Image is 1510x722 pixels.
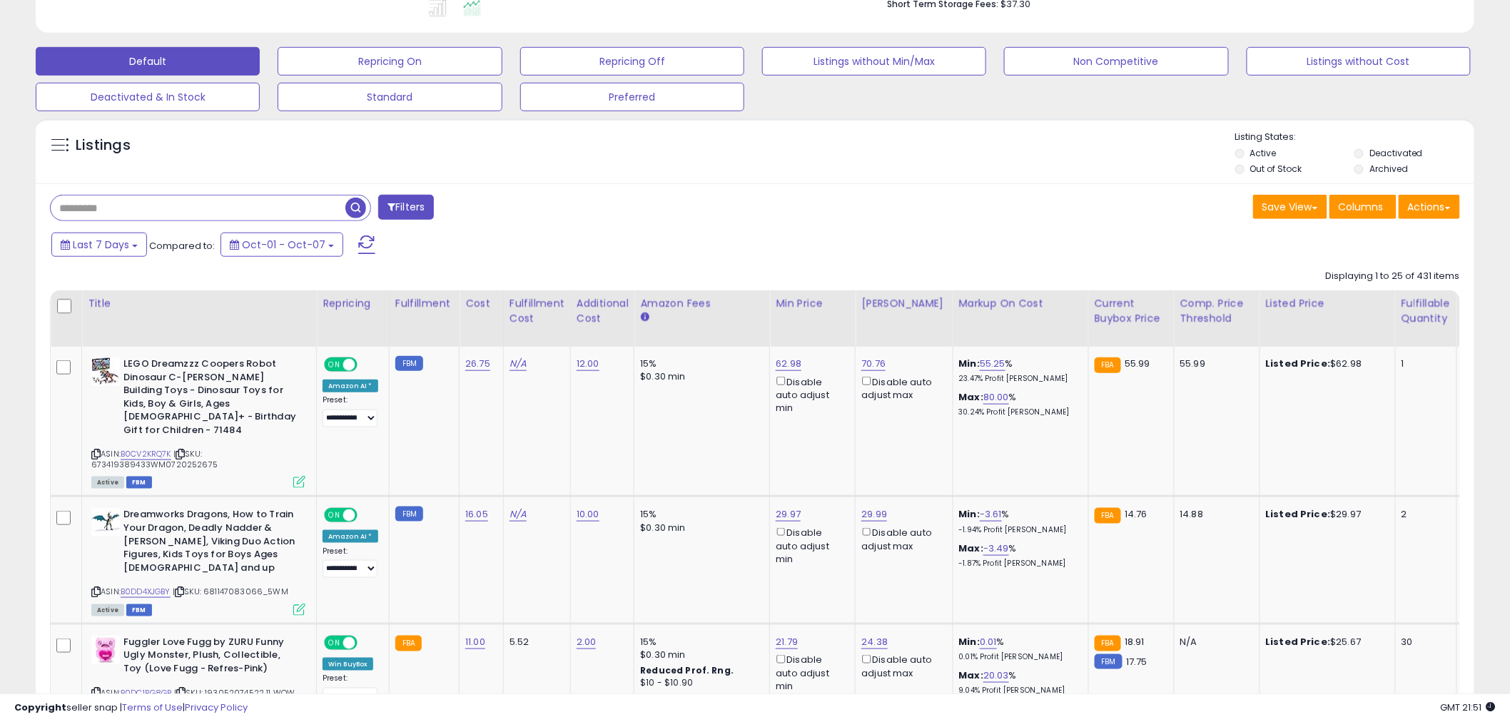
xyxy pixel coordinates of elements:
[1180,357,1249,370] div: 55.99
[983,541,1009,556] a: -3.49
[121,586,171,598] a: B0DD4XJGBY
[73,238,129,252] span: Last 7 Days
[1266,635,1331,649] b: Listed Price:
[959,391,1078,417] div: %
[355,636,378,649] span: OFF
[959,296,1083,311] div: Markup on Cost
[640,357,759,370] div: 15%
[577,357,599,371] a: 12.00
[640,649,759,661] div: $0.30 min
[173,586,288,597] span: | SKU: 681147083066_5WM
[91,448,218,469] span: | SKU: 673419389433WM0720252675
[861,635,888,649] a: 24.38
[121,448,171,460] a: B0CV2KRQ7K
[640,677,759,689] div: $10 - $10.90
[355,509,378,522] span: OFF
[776,525,844,566] div: Disable auto adjust min
[1402,636,1446,649] div: 30
[122,701,183,714] a: Terms of Use
[1004,47,1228,76] button: Non Competitive
[1095,296,1168,326] div: Current Buybox Price
[123,636,297,679] b: Fuggler Love Fugg by ZURU Funny Ugly Monster, Plush, Collectible, Toy (Love Fugg - Refres-Pink)
[325,509,343,522] span: ON
[640,664,734,676] b: Reduced Prof. Rng.
[91,477,124,489] span: All listings currently available for purchase on Amazon
[640,508,759,521] div: 15%
[123,357,297,440] b: LEGO Dreamzzz Coopers Robot Dinosaur C-[PERSON_NAME] Building Toys - Dinosaur Toys for Kids, Boy ...
[640,636,759,649] div: 15%
[1402,296,1451,326] div: Fulfillable Quantity
[88,296,310,311] div: Title
[861,374,941,402] div: Disable auto adjust max
[577,635,597,649] a: 2.00
[14,701,66,714] strong: Copyright
[953,290,1088,347] th: The percentage added to the cost of goods (COGS) that forms the calculator for Min & Max prices.
[395,296,453,311] div: Fulfillment
[510,636,559,649] div: 5.52
[959,542,1078,569] div: %
[980,635,997,649] a: 0.01
[36,83,260,111] button: Deactivated & In Stock
[323,546,378,579] div: Preset:
[776,635,798,649] a: 21.79
[14,701,248,715] div: seller snap | |
[91,636,120,664] img: 41JmO9iIDZL._SL40_.jpg
[980,507,1002,522] a: -3.61
[959,668,984,682] b: Max:
[640,370,759,383] div: $0.30 min
[959,635,981,649] b: Min:
[325,359,343,371] span: ON
[1369,147,1423,159] label: Deactivated
[185,701,248,714] a: Privacy Policy
[1125,507,1147,521] span: 14.76
[1125,357,1150,370] span: 55.99
[861,652,941,680] div: Disable auto adjust max
[959,559,1078,569] p: -1.87% Profit [PERSON_NAME]
[91,508,305,614] div: ASIN:
[1126,655,1147,668] span: 17.75
[861,296,946,311] div: [PERSON_NAME]
[1369,163,1408,175] label: Archived
[323,296,383,311] div: Repricing
[959,507,981,521] b: Min:
[959,669,1078,696] div: %
[395,356,423,371] small: FBM
[959,541,984,555] b: Max:
[323,380,378,392] div: Amazon AI *
[861,357,886,371] a: 70.76
[1266,636,1384,649] div: $25.67
[959,636,1078,662] div: %
[861,525,941,553] div: Disable auto adjust max
[91,508,120,537] img: 41OhTkmKFgL._SL40_.jpg
[1329,195,1397,219] button: Columns
[323,673,378,706] div: Preset:
[959,508,1078,534] div: %
[242,238,325,252] span: Oct-01 - Oct-07
[465,507,488,522] a: 16.05
[278,47,502,76] button: Repricing On
[1266,357,1331,370] b: Listed Price:
[520,83,744,111] button: Preferred
[1095,654,1123,669] small: FBM
[640,296,764,311] div: Amazon Fees
[520,47,744,76] button: Repricing Off
[123,508,297,578] b: Dreamworks Dragons, How to Train Your Dragon, Deadly Nadder & [PERSON_NAME], Viking Duo Action Fi...
[51,233,147,257] button: Last 7 Days
[776,296,849,311] div: Min Price
[959,525,1078,535] p: -1.94% Profit [PERSON_NAME]
[221,233,343,257] button: Oct-01 - Oct-07
[395,507,423,522] small: FBM
[149,239,215,253] span: Compared to:
[959,374,1078,384] p: 23.47% Profit [PERSON_NAME]
[959,652,1078,662] p: 0.01% Profit [PERSON_NAME]
[1235,131,1474,144] p: Listing States:
[1402,508,1446,521] div: 2
[776,507,801,522] a: 29.97
[510,357,527,371] a: N/A
[378,195,434,220] button: Filters
[126,604,152,616] span: FBM
[1095,357,1121,373] small: FBA
[1266,508,1384,521] div: $29.97
[1095,508,1121,524] small: FBA
[1180,508,1249,521] div: 14.88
